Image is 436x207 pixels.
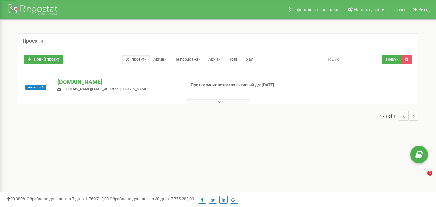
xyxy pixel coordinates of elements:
[427,171,432,176] span: 1
[110,196,194,201] span: Оброблено дзвінків за 30 днів :
[171,55,205,64] a: Не продовжені
[292,7,340,12] span: Реферальна програма
[322,55,383,64] input: Пошук
[64,87,148,91] span: [DOMAIN_NAME][EMAIL_ADDRESS][DOMAIN_NAME]
[171,196,194,201] u: 7 775 288,00
[57,78,180,86] p: [DOMAIN_NAME]
[414,171,430,186] iframe: Intercom live chat
[150,55,171,64] a: Активні
[225,55,240,64] a: Нові
[418,7,430,12] span: Вихід
[122,55,150,64] a: Всі проєкти
[6,196,26,201] span: 99,989%
[191,82,280,88] p: При поточних витратах активний до: [DATE]
[380,111,399,121] span: 1 - 1 of 1
[23,38,43,44] h5: Проєкти
[354,7,405,12] span: Налаштування профілю
[240,55,257,64] a: Тріал
[27,196,109,201] span: Оброблено дзвінків за 7 днів :
[25,85,46,90] span: Активний
[380,105,418,127] nav: ...
[24,55,63,64] a: Новий проєкт
[205,55,225,64] a: Архівні
[382,55,402,64] button: Пошук
[86,196,109,201] u: 1 760 712,00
